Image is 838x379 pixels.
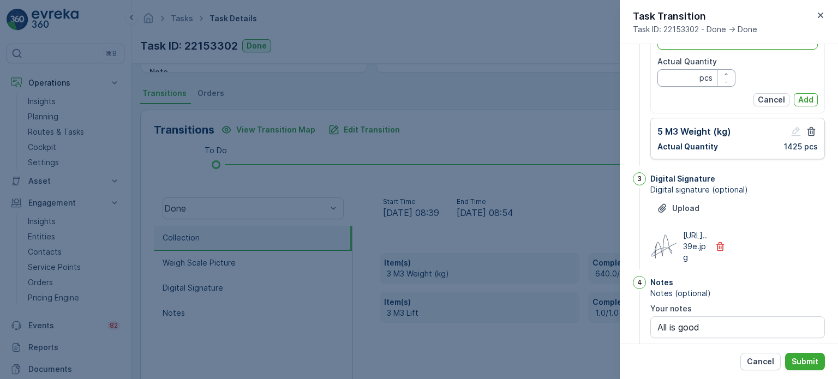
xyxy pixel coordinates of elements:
span: Task ID: 22153302 - Done -> Done [633,24,757,35]
button: Add [794,93,818,106]
label: Actual Quantity [657,57,717,66]
div: 4 [633,276,646,289]
p: pcs [699,73,713,83]
button: Cancel [740,353,781,370]
p: Task Transition [633,9,757,24]
img: Media Preview [650,233,678,260]
span: Digital signature (optional) [650,184,825,195]
p: Actual Quantity [657,141,718,152]
div: 3 [633,172,646,185]
span: Notes (optional) [650,288,825,299]
p: Upload [672,203,699,214]
button: Submit [785,353,825,370]
p: Cancel [758,94,785,105]
p: Submit [792,356,818,367]
label: Your notes [650,304,692,313]
p: 1425 pcs [784,141,818,152]
p: Digital Signature [650,173,715,184]
p: Cancel [747,356,774,367]
p: 5 M3 Weight (kg) [657,125,731,138]
p: [URL]..39e.jpg [683,230,708,263]
p: Add [798,94,813,105]
button: Upload File [650,200,706,217]
p: Notes [650,277,673,288]
button: Cancel [753,93,789,106]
